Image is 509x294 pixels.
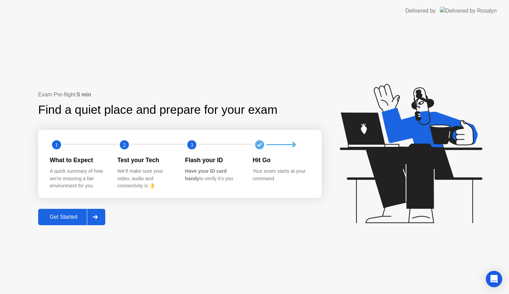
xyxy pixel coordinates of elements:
div: Test your Tech [118,156,174,165]
div: Delivered by [405,7,436,15]
img: Delivered by Rosalyn [440,7,497,15]
text: 2 [123,141,125,148]
div: Open Intercom Messenger [486,271,502,287]
div: Flash your ID [185,156,242,165]
button: Get Started [38,209,105,225]
div: We’ll make sure your video, audio and connectivity is 👌 [118,168,174,190]
b: Have your ID card handy [185,168,227,181]
b: 5 min [77,92,91,97]
div: Find a quiet place and prepare for your exam [38,101,278,119]
div: Exam Pre-flight: [38,91,322,99]
div: to verify it’s you [185,168,242,182]
text: 3 [190,141,193,148]
div: Get Started [40,214,87,220]
div: Your exam starts at your command [253,168,310,182]
text: 1 [55,141,58,148]
div: What to Expect [50,156,107,165]
div: A quick summary of how we’re ensuring a fair environment for you [50,168,107,190]
div: Hit Go [253,156,310,165]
